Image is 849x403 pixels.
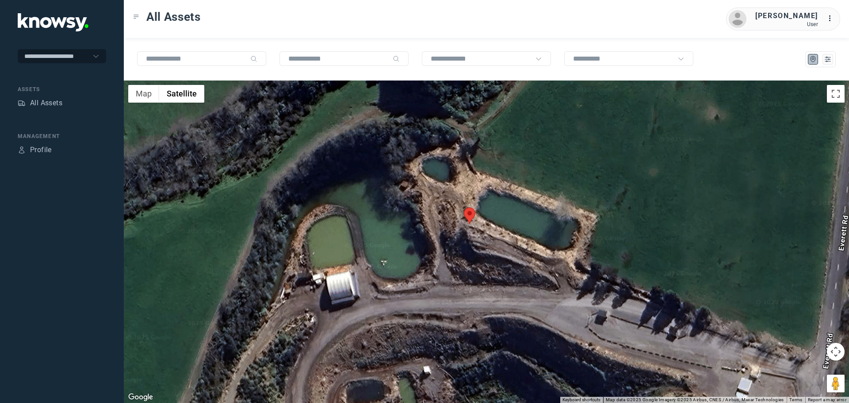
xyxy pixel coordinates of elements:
[827,343,845,361] button: Map camera controls
[827,85,845,103] button: Toggle fullscreen view
[18,13,88,31] img: Application Logo
[789,397,803,402] a: Terms (opens in new tab)
[827,13,838,25] div: :
[809,55,817,63] div: Map
[827,15,836,22] tspan: ...
[827,13,838,24] div: :
[808,397,846,402] a: Report a map error
[126,391,155,403] a: Open this area in Google Maps (opens a new window)
[18,132,106,140] div: Management
[18,98,62,108] a: AssetsAll Assets
[146,9,201,25] span: All Assets
[606,397,784,402] span: Map data ©2025 Google Imagery ©2025 Airbus, CNES / Airbus, Maxar Technologies
[562,397,600,403] button: Keyboard shortcuts
[729,10,746,28] img: avatar.png
[18,146,26,154] div: Profile
[18,145,52,155] a: ProfileProfile
[30,98,62,108] div: All Assets
[133,14,139,20] div: Toggle Menu
[755,11,818,21] div: [PERSON_NAME]
[30,145,52,155] div: Profile
[18,99,26,107] div: Assets
[159,85,204,103] button: Show satellite imagery
[250,55,257,62] div: Search
[393,55,400,62] div: Search
[755,21,818,27] div: User
[824,55,832,63] div: List
[126,391,155,403] img: Google
[128,85,159,103] button: Show street map
[18,85,106,93] div: Assets
[827,375,845,392] button: Drag Pegman onto the map to open Street View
